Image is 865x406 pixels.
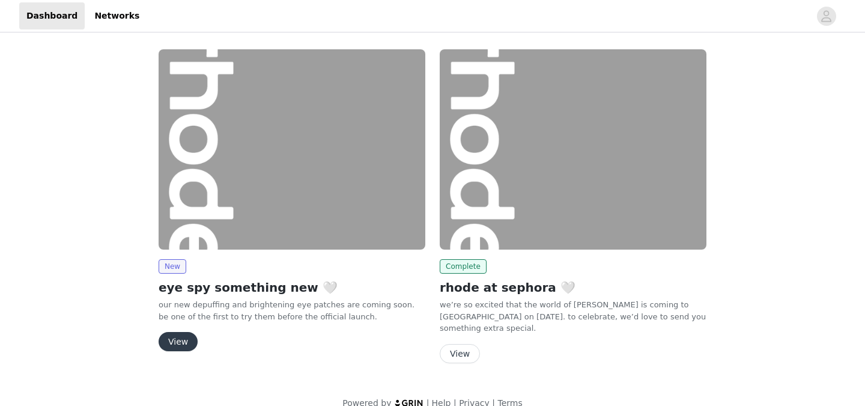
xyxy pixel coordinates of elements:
img: rhode skin [159,49,425,250]
a: Dashboard [19,2,85,29]
button: View [159,332,198,351]
p: we’re so excited that the world of [PERSON_NAME] is coming to [GEOGRAPHIC_DATA] on [DATE]. to cel... [440,299,706,334]
h2: rhode at sephora 🤍 [440,278,706,297]
span: Complete [440,259,487,274]
button: View [440,344,480,363]
a: View [159,337,198,346]
img: rhode skin [440,49,706,250]
span: New [159,259,186,274]
div: avatar [821,7,832,26]
a: View [440,349,480,358]
h2: eye spy something new 🤍 [159,278,425,297]
a: Networks [87,2,147,29]
p: our new depuffing and brightening eye patches are coming soon. be one of the first to try them be... [159,299,425,322]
